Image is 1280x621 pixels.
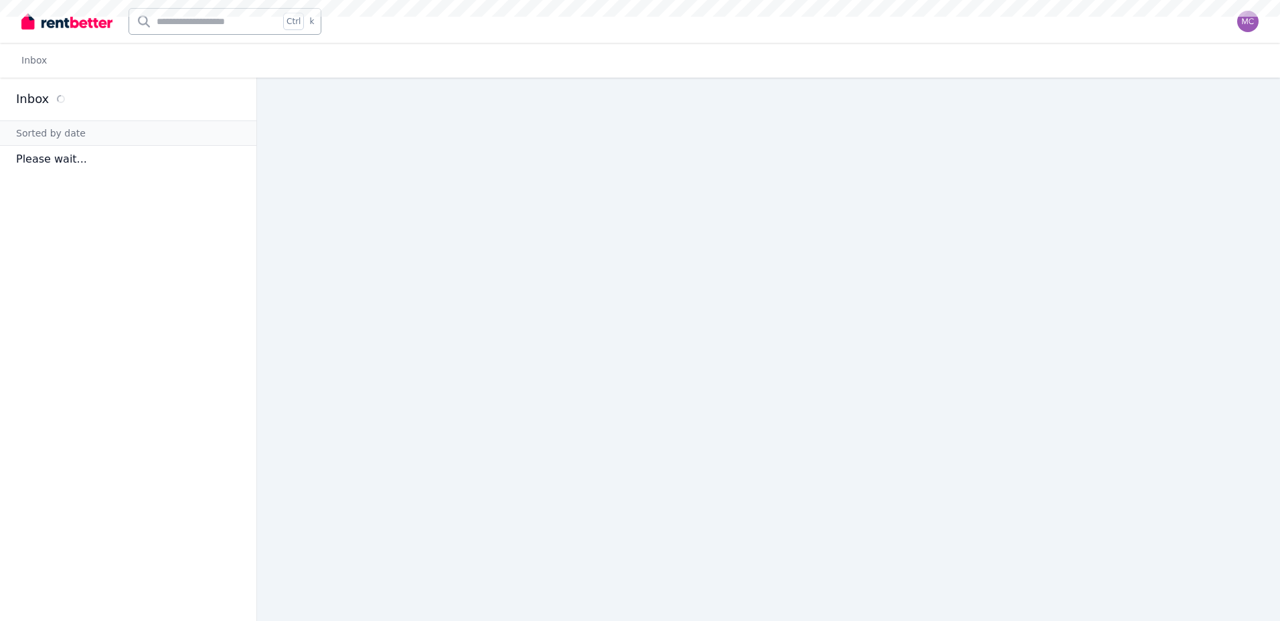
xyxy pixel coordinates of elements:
[21,55,47,66] a: Inbox
[309,16,314,27] span: k
[16,90,49,108] h2: Inbox
[1237,11,1259,32] img: Mary Cris Robles
[283,13,304,30] span: Ctrl
[21,11,112,31] img: RentBetter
